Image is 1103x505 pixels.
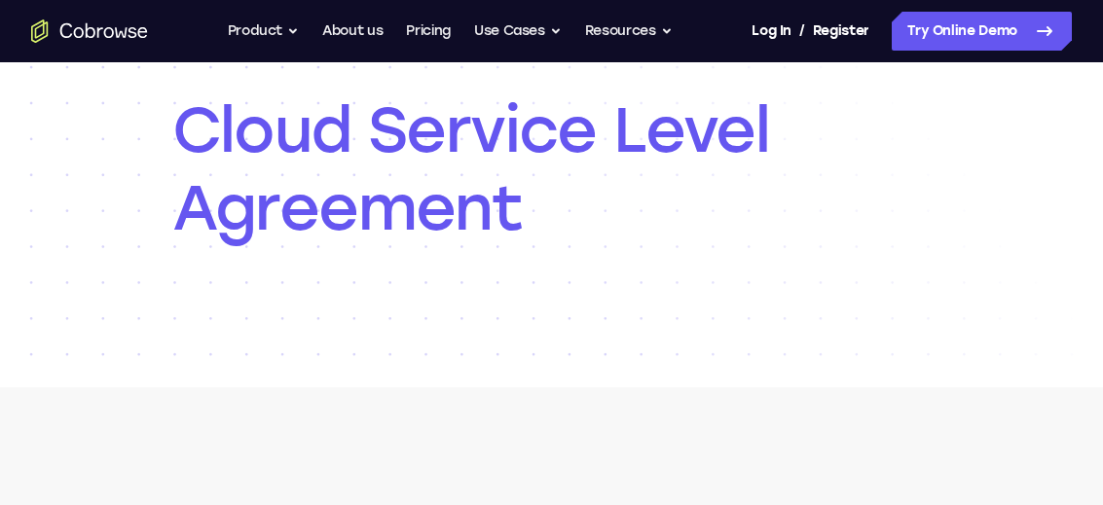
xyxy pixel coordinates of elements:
[322,12,383,51] a: About us
[406,12,451,51] a: Pricing
[752,12,790,51] a: Log In
[799,19,805,43] span: /
[813,12,869,51] a: Register
[892,12,1072,51] a: Try Online Demo
[228,12,300,51] button: Product
[585,12,673,51] button: Resources
[474,12,562,51] button: Use Cases
[172,91,932,247] h1: Cloud Service Level Agreement
[31,19,148,43] a: Go to the home page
